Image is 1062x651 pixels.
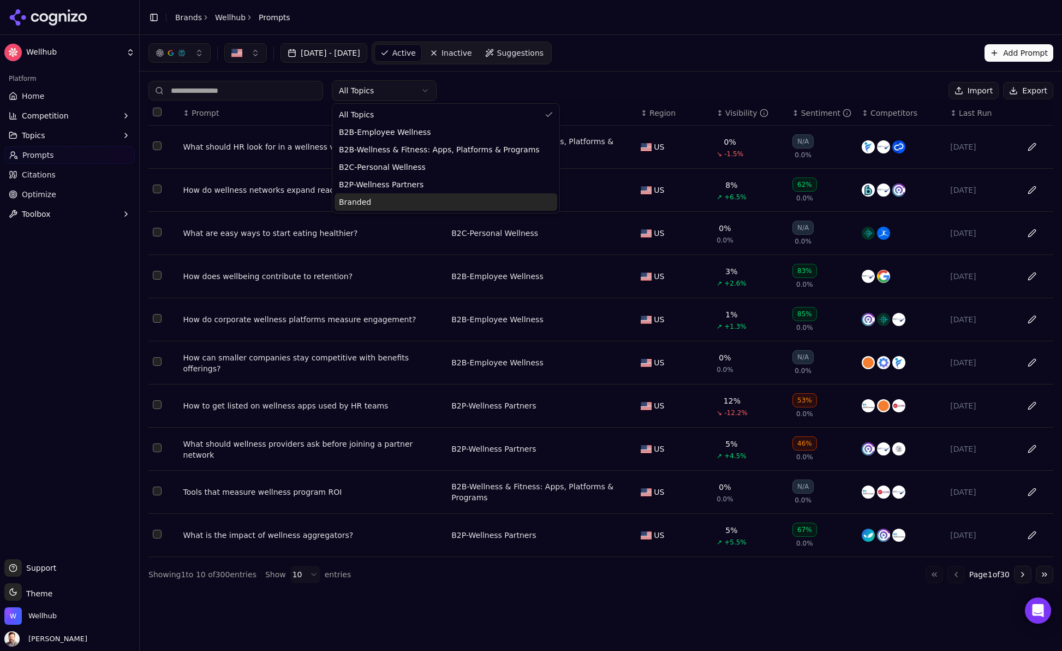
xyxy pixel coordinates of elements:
[339,162,426,173] span: B2C-Personal Wellness
[339,179,423,190] span: B2P-Wellness Partners
[339,197,371,208] span: Branded
[339,127,431,138] span: B2B-Employee Wellness
[339,144,540,155] span: B2B-Wellness & Fitness: Apps, Platforms & Programs
[339,109,374,120] span: All Topics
